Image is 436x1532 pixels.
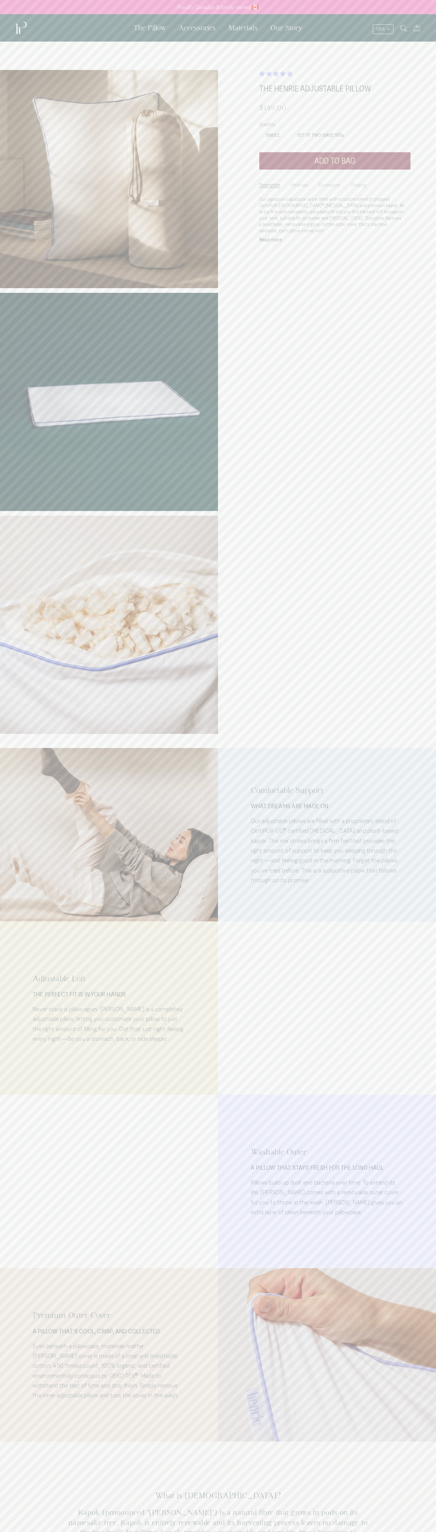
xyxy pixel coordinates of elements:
[319,179,340,188] li: Dimensions
[270,24,302,32] span: Our Story
[33,1004,185,1043] p: Never stack a pillow again. [PERSON_NAME] is a completely adjustable pillow, letting you customiz...
[264,14,309,41] a: Our Story
[251,1164,403,1171] p: A PILLOW THAT STAYS FRESH FOR THE LONG HAUL
[291,179,308,188] li: Materials
[33,973,185,984] h2: Adjustable Loft
[251,1146,403,1158] h2: Washable Outer
[33,1341,185,1400] p: Even beneath a pillowcase, materials matter. [PERSON_NAME] cover is made of a crisp and breathabl...
[33,990,185,998] p: THE PERFECT FIT IS IN YOUR HANDS
[134,24,166,32] span: The Pillow
[222,14,264,41] a: Materials
[179,24,216,32] span: Accessories
[251,816,403,885] p: Our adjustable pillows are filled with a proprietary blend of CertiPUR-US® certified [MEDICAL_DAT...
[259,82,388,96] h1: The Henrie Adjustable Pillow
[251,1177,403,1217] p: Pillows build up dust and bacteria over time. To extend its life, [PERSON_NAME] comes with a remo...
[177,4,259,10] p: Proudly Canadian & family-owned 🇨🇦
[33,1309,185,1321] h2: Premium Outer Cover
[259,104,287,112] span: $149.00
[266,132,280,138] span: Single
[33,1327,185,1335] p: A PILLOW THAT'S COOL, CRISP, AND COLLECTED
[259,122,277,127] span: Quantity
[172,14,222,41] a: Accessories
[228,24,258,32] span: Materials
[259,237,282,242] button: Read more
[297,132,344,138] span: Set of Two (SAVE 10%)
[251,802,403,810] p: What Dreams Are Made On
[66,1490,371,1501] h2: What is [DEMOGRAPHIC_DATA]?
[373,24,393,34] button: USD $
[251,785,403,796] h2: Comfortable Support
[259,71,294,77] span: 4.87 stars
[259,196,406,234] p: Our signature adjustable pillow filled with a custom blend of chopped CertiPUR-[GEOGRAPHIC_DATA] ...
[259,152,410,170] button: Add to bag
[351,179,366,188] li: Shipping
[259,179,280,188] li: Description
[127,14,172,41] a: The Pillow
